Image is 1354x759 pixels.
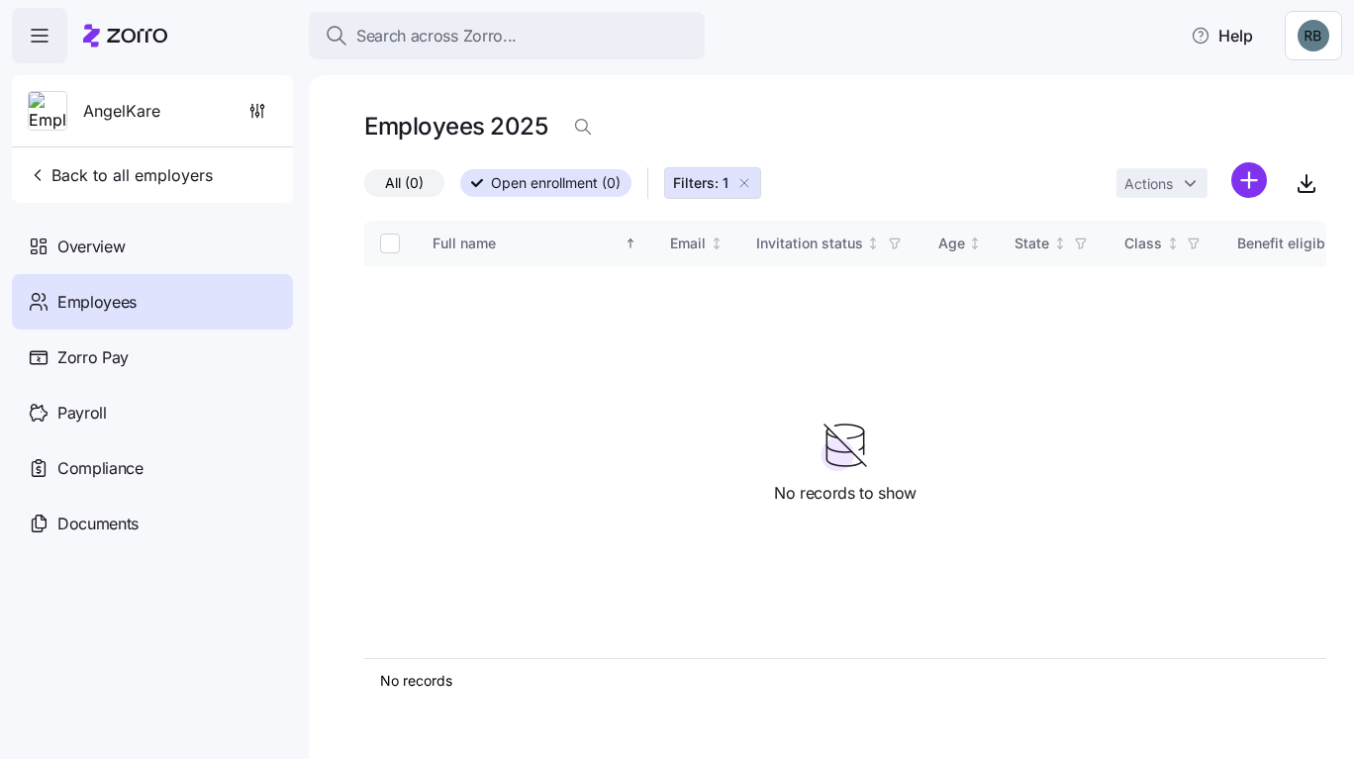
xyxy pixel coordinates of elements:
[968,237,982,250] div: Not sorted
[57,512,139,536] span: Documents
[922,221,1000,266] th: AgeNot sorted
[12,219,293,274] a: Overview
[309,12,705,59] button: Search across Zorro...
[1015,233,1049,254] div: State
[670,233,706,254] div: Email
[57,456,144,481] span: Compliance
[1124,233,1162,254] div: Class
[1166,237,1180,250] div: Not sorted
[20,155,221,195] button: Back to all employers
[1053,237,1067,250] div: Not sorted
[710,237,724,250] div: Not sorted
[938,233,965,254] div: Age
[774,481,917,506] span: No records to show
[57,401,107,426] span: Payroll
[433,233,621,254] div: Full name
[664,167,761,199] button: Filters: 1
[491,170,621,196] span: Open enrollment (0)
[12,440,293,496] a: Compliance
[740,221,922,266] th: Invitation statusNot sorted
[12,330,293,385] a: Zorro Pay
[624,237,637,250] div: Sorted ascending
[1191,24,1253,47] span: Help
[356,24,517,48] span: Search across Zorro...
[756,233,863,254] div: Invitation status
[380,234,400,253] input: Select all records
[866,237,880,250] div: Not sorted
[28,163,213,187] span: Back to all employers
[12,385,293,440] a: Payroll
[1124,177,1173,191] span: Actions
[1298,20,1329,51] img: 8da47c3e8e5487d59c80835d76c1881e
[417,221,654,266] th: Full nameSorted ascending
[83,99,160,124] span: AngelKare
[1116,168,1208,198] button: Actions
[29,92,66,132] img: Employer logo
[1231,162,1267,198] svg: add icon
[57,290,137,315] span: Employees
[1109,221,1221,266] th: ClassNot sorted
[385,170,424,196] span: All (0)
[1175,16,1269,55] button: Help
[57,235,125,259] span: Overview
[12,496,293,551] a: Documents
[999,221,1109,266] th: StateNot sorted
[654,221,740,266] th: EmailNot sorted
[364,111,547,142] h1: Employees 2025
[12,274,293,330] a: Employees
[57,345,129,370] span: Zorro Pay
[673,173,728,193] span: Filters: 1
[380,671,1310,691] div: No records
